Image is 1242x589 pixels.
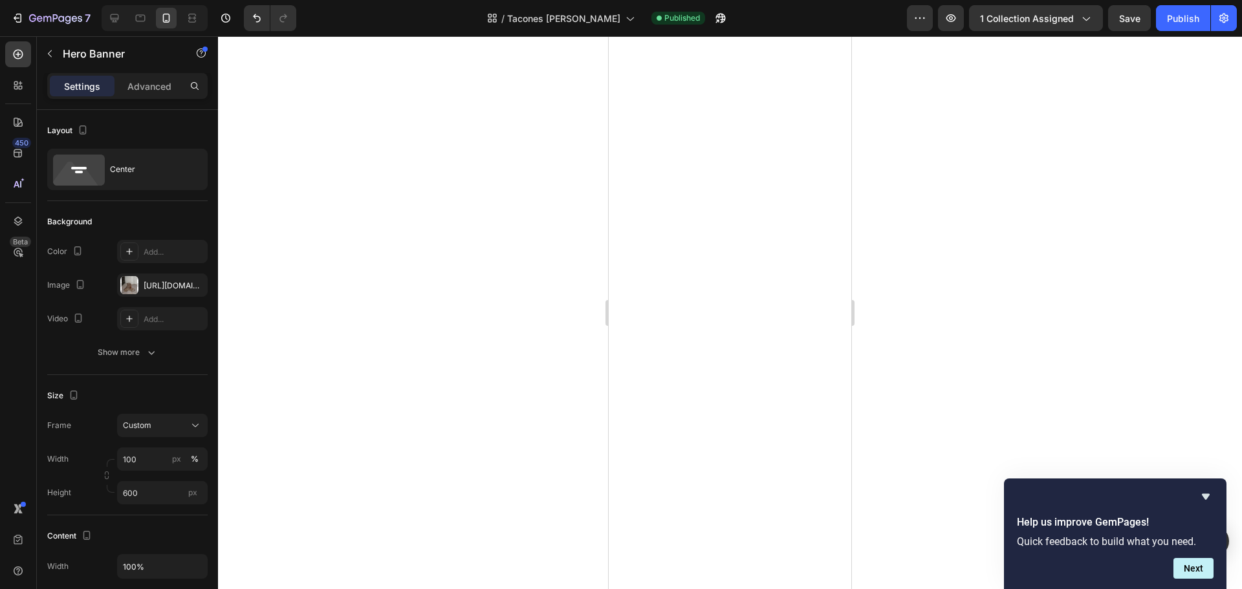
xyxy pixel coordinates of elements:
[507,12,620,25] span: Tacones [PERSON_NAME]
[609,36,851,589] iframe: Design area
[117,414,208,437] button: Custom
[172,453,181,465] div: px
[10,237,31,247] div: Beta
[123,420,151,431] span: Custom
[47,122,91,140] div: Layout
[969,5,1103,31] button: 1 collection assigned
[47,528,94,545] div: Content
[47,216,92,228] div: Background
[191,453,199,465] div: %
[47,420,71,431] label: Frame
[47,310,86,328] div: Video
[1017,535,1214,548] p: Quick feedback to build what you need.
[501,12,505,25] span: /
[47,561,69,572] div: Width
[244,5,296,31] div: Undo/Redo
[117,447,208,471] input: px%
[47,243,85,261] div: Color
[144,314,204,325] div: Add...
[98,346,158,359] div: Show more
[144,246,204,258] div: Add...
[664,12,700,24] span: Published
[47,487,71,498] label: Height
[63,46,173,61] p: Hero Banner
[47,341,208,364] button: Show more
[144,280,204,292] div: [URL][DOMAIN_NAME]
[169,451,184,467] button: %
[980,12,1074,25] span: 1 collection assigned
[1119,13,1140,24] span: Save
[1198,489,1214,504] button: Hide survey
[110,155,189,184] div: Center
[127,80,171,93] p: Advanced
[1167,12,1199,25] div: Publish
[47,453,69,465] label: Width
[85,10,91,26] p: 7
[117,481,208,504] input: px
[188,487,197,497] span: px
[1017,489,1214,579] div: Help us improve GemPages!
[1173,558,1214,579] button: Next question
[118,555,207,578] input: Auto
[1156,5,1210,31] button: Publish
[1017,515,1214,530] h2: Help us improve GemPages!
[47,387,82,405] div: Size
[1108,5,1151,31] button: Save
[12,138,31,148] div: 450
[5,5,96,31] button: 7
[47,277,88,294] div: Image
[187,451,202,467] button: px
[64,80,100,93] p: Settings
